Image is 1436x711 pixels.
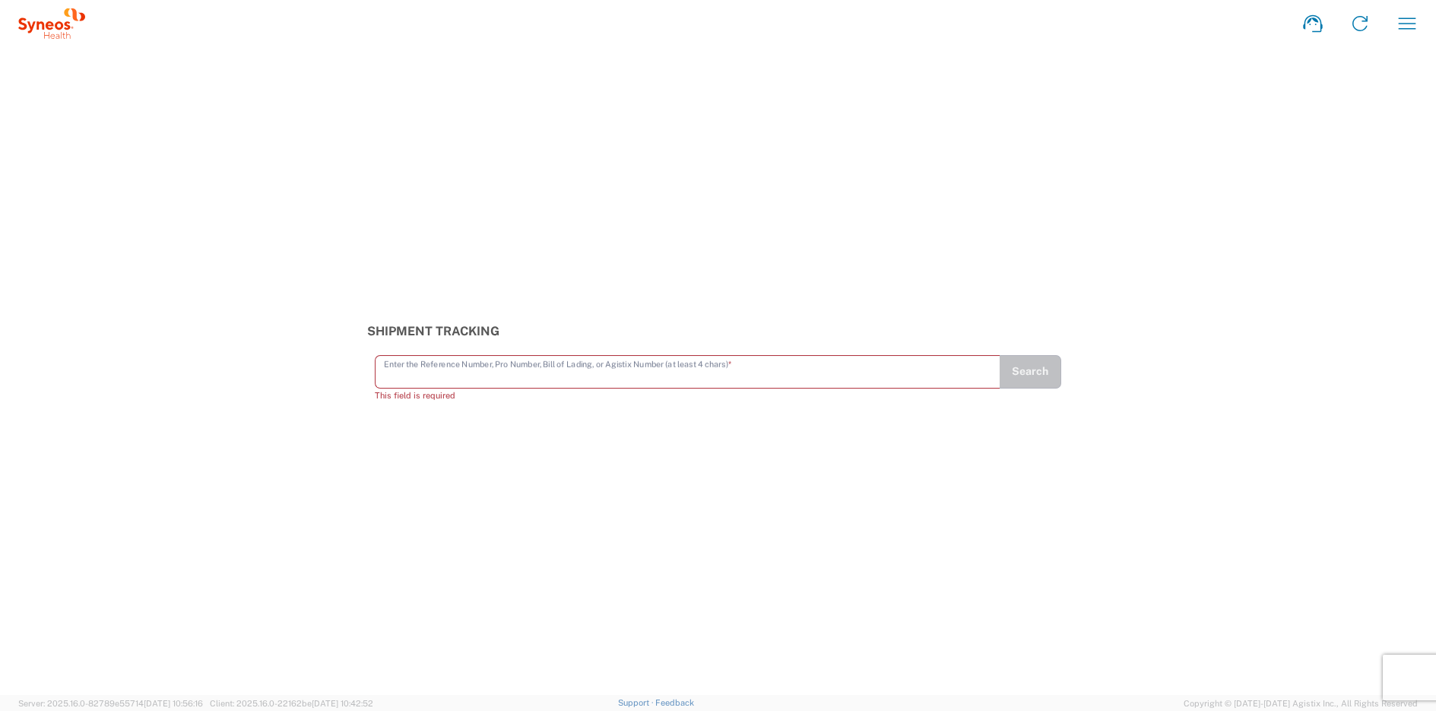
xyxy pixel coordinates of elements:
[375,389,1000,402] div: This field is required
[210,699,373,708] span: Client: 2025.16.0-22162be
[312,699,373,708] span: [DATE] 10:42:52
[18,699,203,708] span: Server: 2025.16.0-82789e55714
[367,324,1070,338] h3: Shipment Tracking
[655,698,694,707] a: Feedback
[1184,697,1418,710] span: Copyright © [DATE]-[DATE] Agistix Inc., All Rights Reserved
[144,699,203,708] span: [DATE] 10:56:16
[618,698,656,707] a: Support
